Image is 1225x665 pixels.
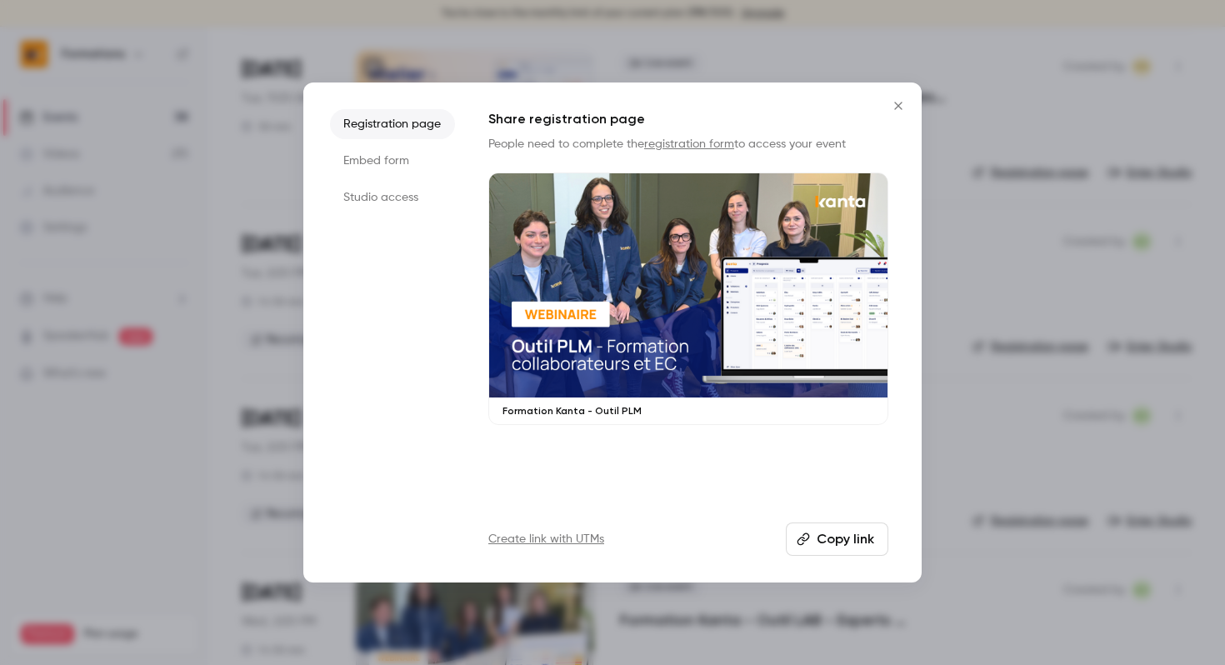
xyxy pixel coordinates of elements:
p: People need to complete the to access your event [488,136,888,152]
button: Close [882,89,915,122]
p: Formation Kanta - Outil PLM [502,404,874,417]
li: Studio access [330,182,455,212]
a: Formation Kanta - Outil PLM [488,172,888,425]
h1: Share registration page [488,109,888,129]
li: Embed form [330,146,455,176]
button: Copy link [786,522,888,556]
a: registration form [644,138,734,150]
a: Create link with UTMs [488,531,604,547]
li: Registration page [330,109,455,139]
